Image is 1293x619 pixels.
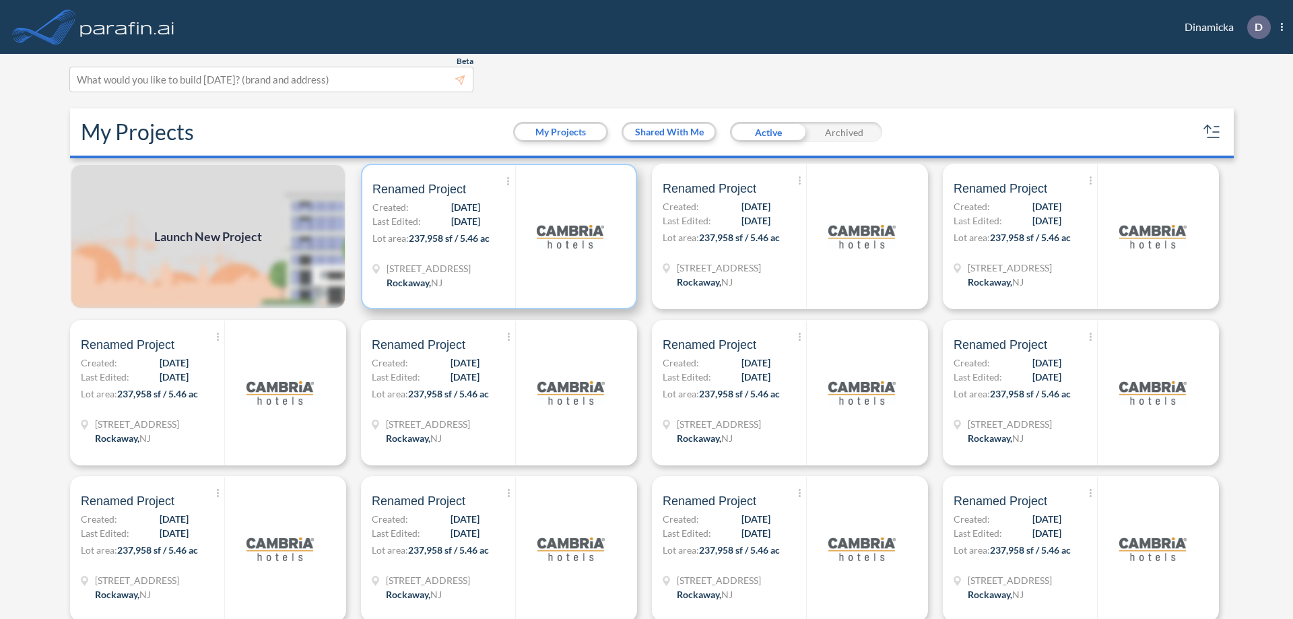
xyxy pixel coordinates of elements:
[372,512,408,526] span: Created:
[828,203,896,270] img: logo
[968,589,1012,600] span: Rockaway ,
[117,544,198,556] span: 237,958 sf / 5.46 ac
[386,589,430,600] span: Rockaway ,
[954,388,990,399] span: Lot area:
[70,164,346,309] a: Launch New Project
[990,232,1071,243] span: 237,958 sf / 5.46 ac
[954,337,1047,353] span: Renamed Project
[81,356,117,370] span: Created:
[699,388,780,399] span: 237,958 sf / 5.46 ac
[677,276,721,288] span: Rockaway ,
[451,512,479,526] span: [DATE]
[408,388,489,399] span: 237,958 sf / 5.46 ac
[386,431,442,445] div: Rockaway, NJ
[95,417,179,431] span: 321 Mt Hope Ave
[1032,199,1061,214] span: [DATE]
[741,370,770,384] span: [DATE]
[139,432,151,444] span: NJ
[372,493,465,509] span: Renamed Project
[372,337,465,353] span: Renamed Project
[95,431,151,445] div: Rockaway, NJ
[721,276,733,288] span: NJ
[677,573,761,587] span: 321 Mt Hope Ave
[372,232,409,244] span: Lot area:
[663,356,699,370] span: Created:
[663,493,756,509] span: Renamed Project
[677,417,761,431] span: 321 Mt Hope Ave
[730,122,806,142] div: Active
[386,573,470,587] span: 321 Mt Hope Ave
[430,589,442,600] span: NJ
[741,512,770,526] span: [DATE]
[954,526,1002,540] span: Last Edited:
[954,370,1002,384] span: Last Edited:
[663,337,756,353] span: Renamed Project
[154,228,262,246] span: Launch New Project
[387,261,471,275] span: 321 Mt Hope Ave
[968,573,1052,587] span: 321 Mt Hope Ave
[1032,356,1061,370] span: [DATE]
[1032,526,1061,540] span: [DATE]
[663,199,699,214] span: Created:
[741,199,770,214] span: [DATE]
[81,493,174,509] span: Renamed Project
[81,337,174,353] span: Renamed Project
[1164,15,1283,39] div: Dinamicka
[537,359,605,426] img: logo
[537,203,604,270] img: logo
[1012,276,1024,288] span: NJ
[81,544,117,556] span: Lot area:
[1255,21,1263,33] p: D
[741,214,770,228] span: [DATE]
[954,214,1002,228] span: Last Edited:
[954,356,990,370] span: Created:
[954,199,990,214] span: Created:
[81,370,129,384] span: Last Edited:
[741,526,770,540] span: [DATE]
[968,417,1052,431] span: 321 Mt Hope Ave
[81,512,117,526] span: Created:
[431,277,442,288] span: NJ
[387,277,431,288] span: Rockaway ,
[372,370,420,384] span: Last Edited:
[81,119,194,145] h2: My Projects
[968,276,1012,288] span: Rockaway ,
[451,370,479,384] span: [DATE]
[663,181,756,197] span: Renamed Project
[990,388,1071,399] span: 237,958 sf / 5.46 ac
[372,214,421,228] span: Last Edited:
[95,587,151,601] div: Rockaway, NJ
[663,370,711,384] span: Last Edited:
[677,589,721,600] span: Rockaway ,
[1201,121,1223,143] button: sort
[409,232,490,244] span: 237,958 sf / 5.46 ac
[457,56,473,67] span: Beta
[968,261,1052,275] span: 321 Mt Hope Ave
[663,214,711,228] span: Last Edited:
[990,544,1071,556] span: 237,958 sf / 5.46 ac
[663,544,699,556] span: Lot area:
[386,417,470,431] span: 321 Mt Hope Ave
[741,356,770,370] span: [DATE]
[372,544,408,556] span: Lot area:
[95,589,139,600] span: Rockaway ,
[160,526,189,540] span: [DATE]
[1032,512,1061,526] span: [DATE]
[954,232,990,243] span: Lot area:
[1119,359,1187,426] img: logo
[160,356,189,370] span: [DATE]
[81,526,129,540] span: Last Edited:
[968,431,1024,445] div: Rockaway, NJ
[430,432,442,444] span: NJ
[721,432,733,444] span: NJ
[372,200,409,214] span: Created:
[968,275,1024,289] div: Rockaway, NJ
[1119,515,1187,583] img: logo
[451,214,480,228] span: [DATE]
[451,200,480,214] span: [DATE]
[372,356,408,370] span: Created:
[70,164,346,309] img: add
[677,431,733,445] div: Rockaway, NJ
[954,493,1047,509] span: Renamed Project
[663,512,699,526] span: Created:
